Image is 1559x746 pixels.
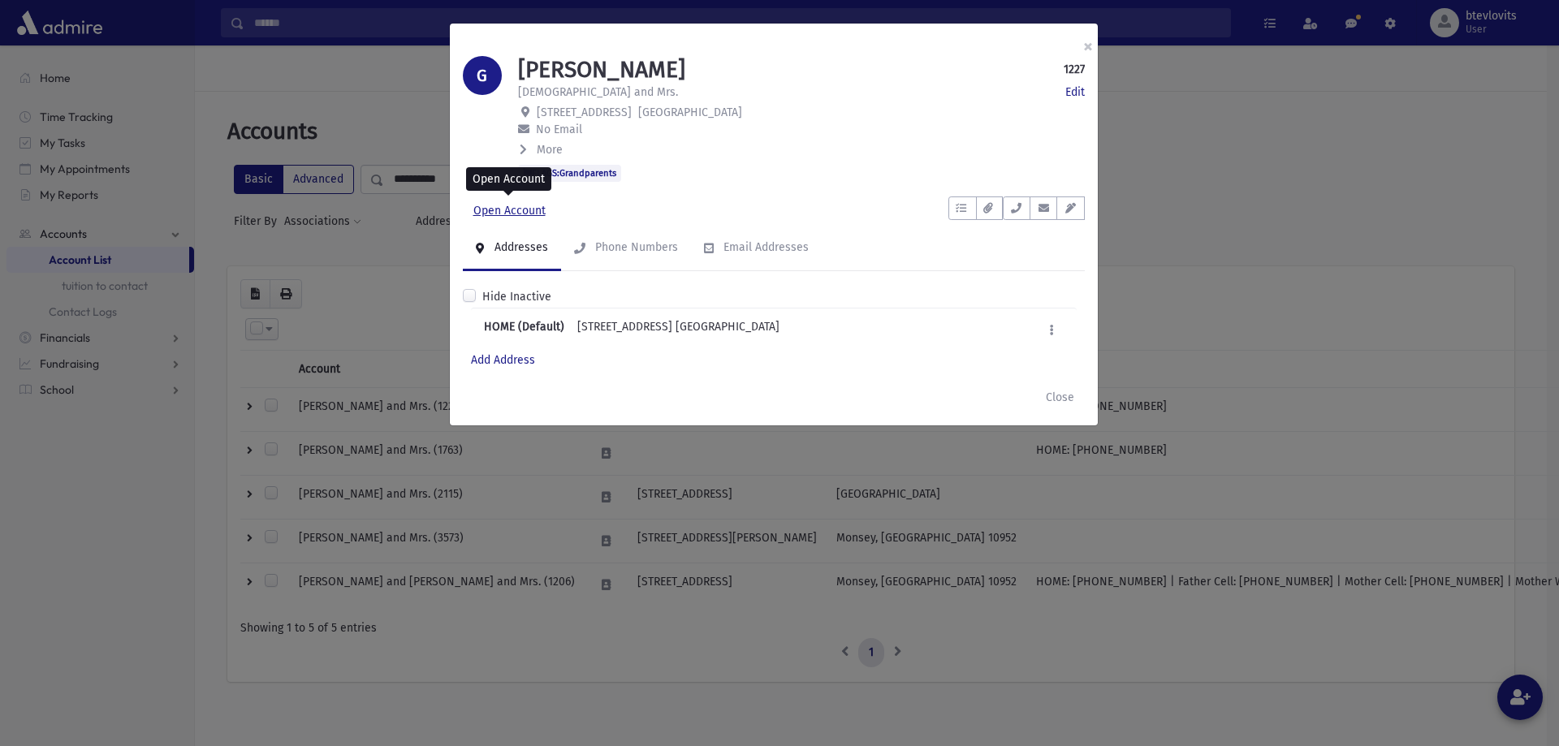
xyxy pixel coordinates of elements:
p: [DEMOGRAPHIC_DATA] and Mrs. [518,84,678,101]
b: HOME (Default) [484,318,564,342]
label: Hide Inactive [482,288,551,305]
div: Phone Numbers [592,240,678,254]
span: FLAGS:Grandparents [518,165,621,181]
div: [STREET_ADDRESS] [GEOGRAPHIC_DATA] [577,318,779,342]
div: Addresses [491,240,548,254]
strong: 1227 [1064,61,1085,78]
button: More [518,141,564,158]
span: [GEOGRAPHIC_DATA] [638,106,742,119]
div: G [463,56,502,95]
a: Phone Numbers [561,226,691,271]
span: More [537,143,563,157]
div: Email Addresses [720,240,809,254]
a: Open Account [463,196,556,226]
button: × [1070,24,1106,69]
a: Email Addresses [691,226,822,271]
span: [STREET_ADDRESS] [537,106,632,119]
a: Addresses [463,226,561,271]
h1: [PERSON_NAME] [518,56,685,84]
a: Add Address [471,353,535,367]
a: Edit [1065,84,1085,101]
span: No Email [536,123,582,136]
button: Close [1035,383,1085,412]
div: Open Account [466,167,551,191]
